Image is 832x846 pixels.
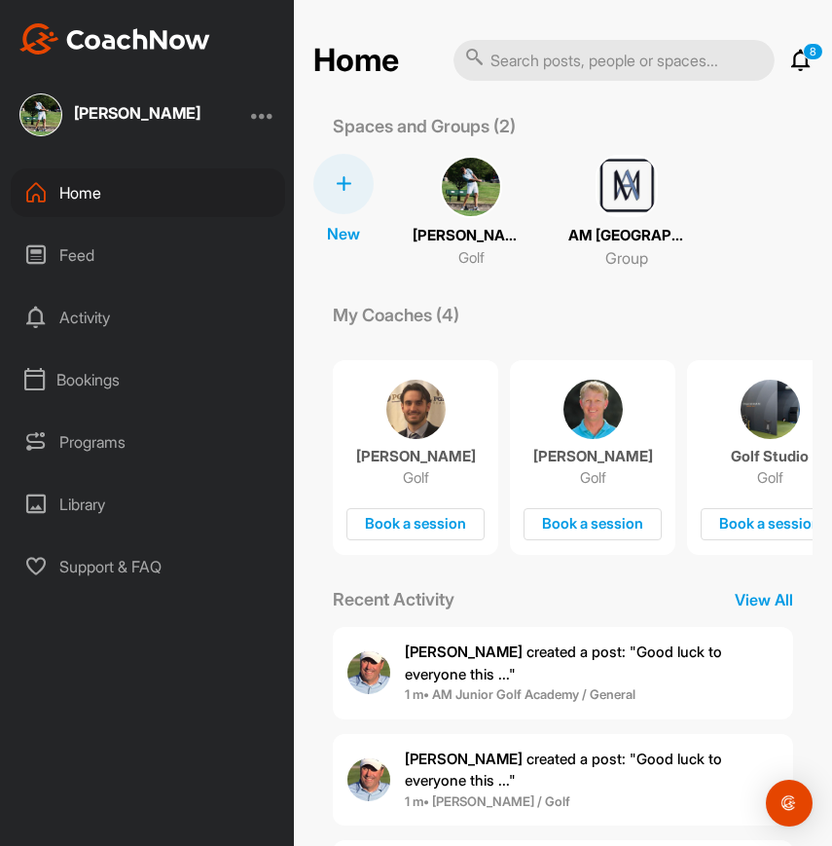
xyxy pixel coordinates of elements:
[524,508,662,540] div: Book a session
[715,588,813,611] p: View All
[11,355,285,404] div: Bookings
[580,468,606,488] p: Golf
[313,586,474,612] p: Recent Activity
[347,651,390,694] img: user avatar
[386,380,446,439] img: coach avatar
[405,686,635,702] b: 1 m • AM Junior Golf Academy / General
[19,23,210,55] img: CoachNow
[405,643,523,661] b: [PERSON_NAME]
[11,480,285,529] div: Library
[347,758,390,801] img: user avatar
[19,93,62,136] img: square_b0879da1703128b70ce66b620ab14b75.jpg
[11,293,285,342] div: Activity
[568,225,685,247] p: AM [GEOGRAPHIC_DATA]
[458,247,485,270] p: Golf
[327,222,360,245] p: New
[356,447,476,466] p: [PERSON_NAME]
[741,380,800,439] img: coach avatar
[74,105,200,121] div: [PERSON_NAME]
[605,246,648,270] p: Group
[731,447,809,466] p: Golf Studio
[563,380,623,439] img: coach avatar
[11,542,285,591] div: Support & FAQ
[596,155,658,217] img: square_e4bd54ea4dec39703e8e0946ff64d0d9.png
[803,43,823,60] p: 8
[453,40,775,81] input: Search posts, people or spaces...
[405,793,570,809] b: 1 m • [PERSON_NAME] / Golf
[403,468,429,488] p: Golf
[313,302,479,328] p: My Coaches (4)
[757,468,783,488] p: Golf
[313,42,399,80] h2: Home
[313,113,535,139] p: Spaces and Groups (2)
[11,168,285,217] div: Home
[413,154,529,271] a: [PERSON_NAME]Golf
[413,225,529,247] p: [PERSON_NAME]
[11,231,285,279] div: Feed
[405,750,722,791] span: created a post : "Good luck to everyone this ..."
[766,780,813,827] div: Open Intercom Messenger
[346,508,485,540] div: Book a session
[405,643,722,683] span: created a post : "Good luck to everyone this ..."
[405,750,523,768] b: [PERSON_NAME]
[568,154,685,271] a: AM [GEOGRAPHIC_DATA]Group
[440,156,502,218] img: square_b0879da1703128b70ce66b620ab14b75.jpg
[533,447,653,466] p: [PERSON_NAME]
[11,418,285,466] div: Programs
